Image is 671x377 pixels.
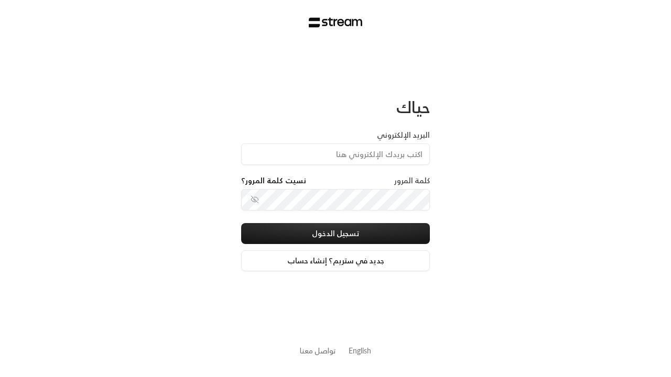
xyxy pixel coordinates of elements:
img: Stream Logo [309,17,363,28]
a: جديد في ستريم؟ إنشاء حساب [241,250,430,271]
a: نسيت كلمة المرور؟ [241,175,306,186]
button: toggle password visibility [246,191,263,208]
a: English [349,341,371,360]
button: تواصل معنا [300,345,336,356]
span: حياك [396,93,430,121]
input: اكتب بريدك الإلكتروني هنا [241,143,430,165]
a: تواصل معنا [300,344,336,357]
button: تسجيل الدخول [241,223,430,244]
label: البريد الإلكتروني [377,130,430,140]
label: كلمة المرور [394,175,430,186]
